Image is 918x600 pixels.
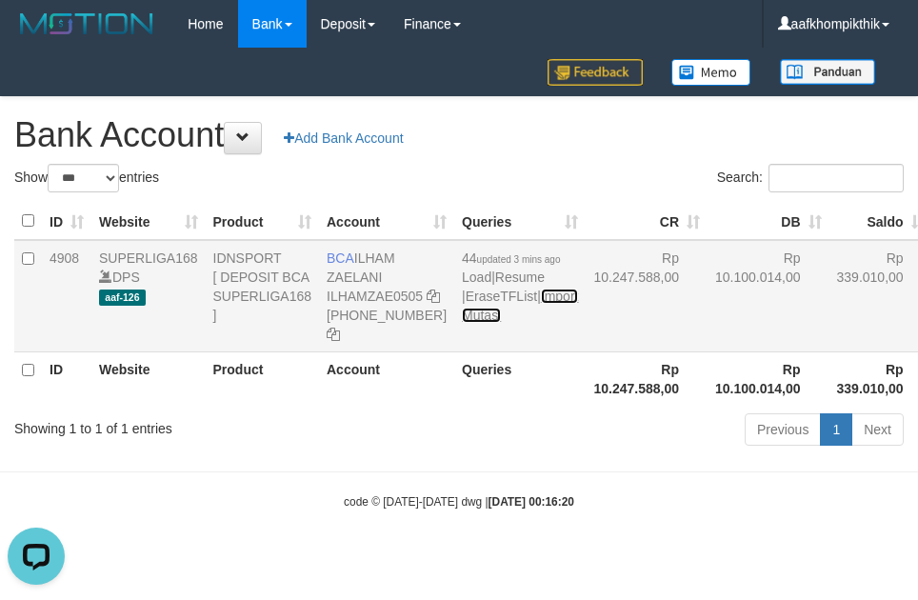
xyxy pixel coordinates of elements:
label: Show entries [14,164,159,192]
img: Button%20Memo.svg [671,59,751,86]
td: Rp 10.100.014,00 [708,240,829,352]
th: DB: activate to sort column ascending [708,203,829,240]
a: 1 [820,413,852,446]
a: Import Mutasi [462,289,578,323]
a: Load [462,270,491,285]
a: Previous [745,413,821,446]
a: ILHAMZAE0505 [327,289,423,304]
th: ID: activate to sort column ascending [42,203,91,240]
button: Open LiveChat chat widget [8,8,65,65]
td: IDNSPORT [ DEPOSIT BCA SUPERLIGA168 ] [206,240,320,352]
th: Website [91,351,206,406]
td: Rp 10.247.588,00 [586,240,708,352]
th: CR: activate to sort column ascending [586,203,708,240]
span: 44 [462,250,560,266]
img: MOTION_logo.png [14,10,159,38]
span: updated 3 mins ago [477,254,561,265]
a: Next [851,413,904,446]
select: Showentries [48,164,119,192]
h1: Bank Account [14,116,904,154]
span: aaf-126 [99,290,146,306]
span: BCA [327,250,354,266]
th: Queries [454,351,586,406]
a: EraseTFList [466,289,537,304]
th: Product [206,351,320,406]
a: Copy ILHAMZAE0505 to clipboard [427,289,440,304]
th: Account: activate to sort column ascending [319,203,454,240]
th: Product: activate to sort column ascending [206,203,320,240]
td: DPS [91,240,206,352]
span: | | | [462,250,578,323]
th: Account [319,351,454,406]
div: Showing 1 to 1 of 1 entries [14,411,369,438]
th: Rp 10.100.014,00 [708,351,829,406]
th: Website: activate to sort column ascending [91,203,206,240]
label: Search: [717,164,904,192]
small: code © [DATE]-[DATE] dwg | [344,495,574,509]
a: SUPERLIGA168 [99,250,198,266]
td: 4908 [42,240,91,352]
a: Add Bank Account [271,122,415,154]
td: ILHAM ZAELANI [PHONE_NUMBER] [319,240,454,352]
th: Queries: activate to sort column ascending [454,203,586,240]
th: ID [42,351,91,406]
th: Rp 10.247.588,00 [586,351,708,406]
strong: [DATE] 00:16:20 [489,495,574,509]
input: Search: [768,164,904,192]
img: panduan.png [780,59,875,85]
a: Resume [495,270,545,285]
img: Feedback.jpg [548,59,643,86]
a: Copy 4062280631 to clipboard [327,327,340,342]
